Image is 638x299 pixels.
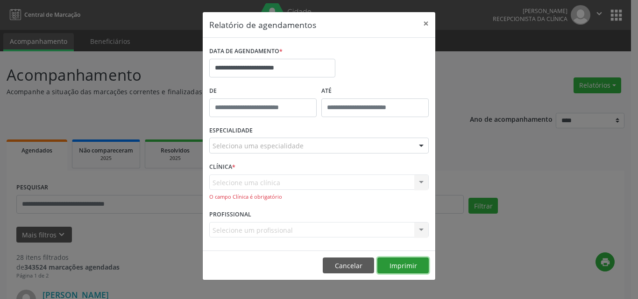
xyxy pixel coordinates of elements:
[377,257,429,273] button: Imprimir
[417,12,435,35] button: Close
[209,84,317,98] label: De
[213,141,304,151] span: Seleciona uma especialidade
[209,19,316,31] h5: Relatório de agendamentos
[209,193,429,201] div: O campo Clínica é obrigatório
[209,124,253,138] label: ESPECIALIDADE
[209,208,251,222] label: PROFISSIONAL
[323,257,374,273] button: Cancelar
[321,84,429,98] label: ATÉ
[209,44,283,59] label: DATA DE AGENDAMENTO
[209,160,235,174] label: CLÍNICA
